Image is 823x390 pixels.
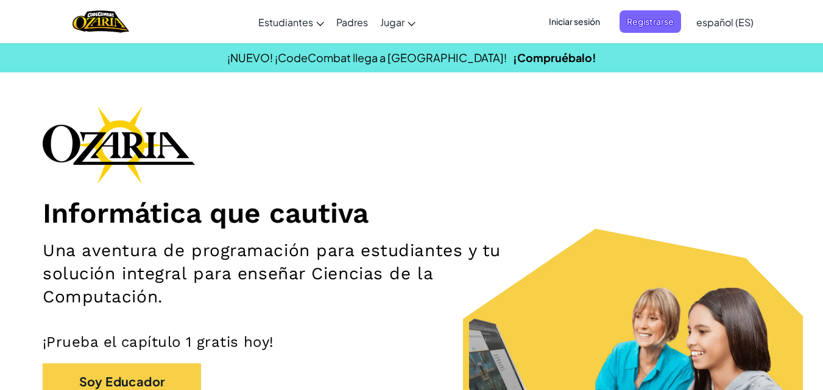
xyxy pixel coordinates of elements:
span: ¡NUEVO! ¡CodeCombat llega a [GEOGRAPHIC_DATA]! [227,50,507,64]
a: Jugar [374,5,422,38]
img: Home [72,9,129,34]
h2: Una aventura de programación para estudiantes y tu solución integral para enseñar Ciencias de la ... [43,239,537,308]
h1: Informática que cautiva [43,196,780,230]
a: ¡Compruébalo! [513,50,596,64]
span: Jugar [380,16,404,29]
a: Estudiantes [252,5,330,38]
a: español (ES) [690,5,760,38]
span: Estudiantes [258,16,313,29]
button: Iniciar sesión [542,10,607,33]
a: Padres [330,5,374,38]
img: Ozaria branding logo [43,106,195,184]
span: español (ES) [696,16,754,29]
p: ¡Prueba el capítulo 1 gratis hoy! [43,333,780,351]
a: Ozaria by CodeCombat logo [72,9,129,34]
button: Registrarse [620,10,681,33]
